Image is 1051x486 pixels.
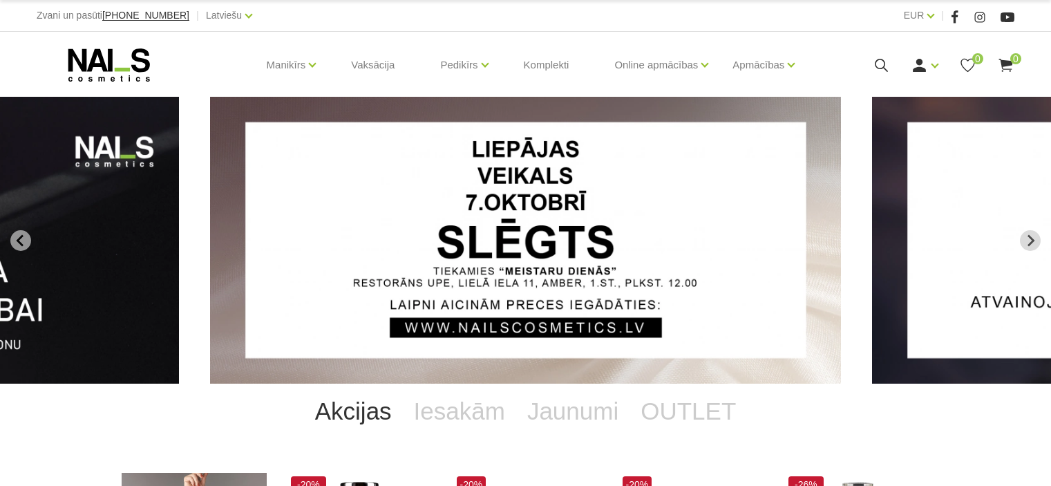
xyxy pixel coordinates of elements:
span: | [196,7,199,24]
a: Manikīrs [267,37,306,93]
a: 0 [959,57,976,74]
a: EUR [904,7,925,24]
a: Akcijas [304,384,403,439]
li: 1 of 13 [210,97,841,384]
a: Jaunumi [516,384,629,439]
span: | [941,7,944,24]
a: OUTLET [629,384,747,439]
div: Zvani un pasūti [37,7,189,24]
span: 0 [972,53,983,64]
a: Komplekti [513,32,580,98]
a: Vaksācija [340,32,406,98]
a: Latviešu [206,7,242,24]
a: Apmācības [732,37,784,93]
button: Go to last slide [10,230,31,251]
span: 0 [1010,53,1021,64]
a: Pedikīrs [440,37,477,93]
a: [PHONE_NUMBER] [102,10,189,21]
a: 0 [997,57,1014,74]
a: Online apmācības [614,37,698,93]
a: Iesakām [403,384,516,439]
button: Next slide [1020,230,1041,251]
